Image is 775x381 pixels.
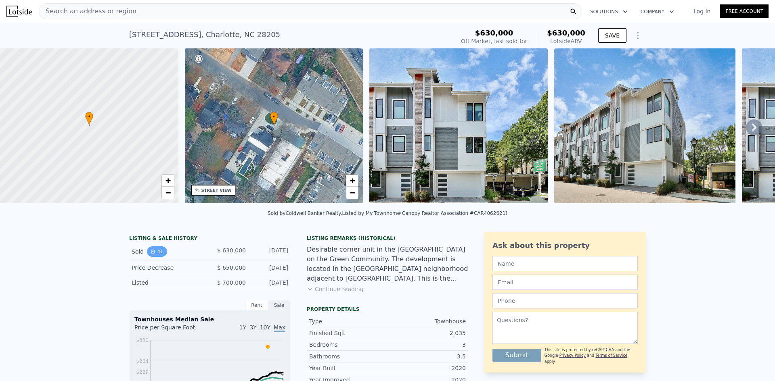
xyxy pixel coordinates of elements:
[217,279,246,286] span: $ 700,000
[307,245,468,283] div: Desirable corner unit in the [GEOGRAPHIC_DATA] on the Green Community. The development is located...
[342,210,507,216] div: Listed by My Townhome (Canopy Realtor Association #CAR4062621)
[595,353,627,358] a: Terms of Service
[136,369,149,375] tspan: $229
[461,37,527,45] div: Off Market, last sold for
[162,175,174,187] a: Zoom in
[165,187,170,198] span: −
[165,175,170,185] span: +
[387,341,466,349] div: 3
[584,4,634,19] button: Solutions
[252,264,288,272] div: [DATE]
[554,48,735,203] img: Sale: 88711902 Parcel: 73238168
[132,279,203,287] div: Listed
[268,300,291,310] div: Sale
[350,187,355,198] span: −
[547,29,585,37] span: $630,000
[85,112,93,126] div: •
[346,187,358,199] a: Zoom out
[346,175,358,187] a: Zoom in
[249,324,256,331] span: 3Y
[547,37,585,45] div: Lotside ARV
[274,324,285,332] span: Max
[268,210,342,216] div: Sold by Coldwell Banker Realty .
[492,256,638,271] input: Name
[492,240,638,251] div: Ask about this property
[39,6,136,16] span: Search an address or region
[634,4,681,19] button: Company
[252,246,288,257] div: [DATE]
[307,235,468,242] div: Listing Remarks (Historical)
[387,352,466,360] div: 3.5
[307,306,468,312] div: Property details
[309,317,387,325] div: Type
[252,279,288,287] div: [DATE]
[387,364,466,372] div: 2020
[129,235,291,243] div: LISTING & SALE HISTORY
[134,315,285,323] div: Townhouses Median Sale
[545,347,638,364] div: This site is protected by reCAPTCHA and the Google and apply.
[369,48,548,203] img: Sale: 88711902 Parcel: 73238168
[720,4,769,18] a: Free Account
[492,349,541,362] button: Submit
[684,7,720,15] a: Log In
[260,324,270,331] span: 10Y
[309,341,387,349] div: Bedrooms
[307,285,364,293] button: Continue reading
[239,324,246,331] span: 1Y
[309,364,387,372] div: Year Built
[134,323,210,336] div: Price per Square Foot
[350,175,355,185] span: +
[559,353,586,358] a: Privacy Policy
[387,317,466,325] div: Townhouse
[6,6,32,17] img: Lotside
[217,264,246,271] span: $ 650,000
[492,275,638,290] input: Email
[85,113,93,120] span: •
[217,247,246,254] span: $ 630,000
[147,246,167,257] button: View historical data
[309,329,387,337] div: Finished Sqft
[136,358,149,364] tspan: $264
[630,27,646,44] button: Show Options
[132,246,203,257] div: Sold
[387,329,466,337] div: 2,035
[201,187,232,194] div: STREET VIEW
[475,29,513,37] span: $630,000
[129,29,280,40] div: [STREET_ADDRESS] , Charlotte , NC 28205
[245,300,268,310] div: Rent
[136,337,149,343] tspan: $330
[270,113,278,120] span: •
[492,293,638,308] input: Phone
[162,187,174,199] a: Zoom out
[598,28,626,43] button: SAVE
[309,352,387,360] div: Bathrooms
[132,264,203,272] div: Price Decrease
[270,112,278,126] div: •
